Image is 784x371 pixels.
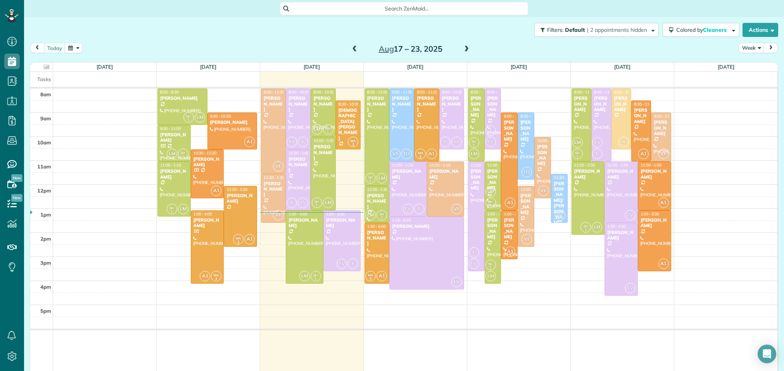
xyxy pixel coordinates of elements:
span: FV [592,137,603,148]
small: 3 [366,275,375,283]
span: Tasks [37,76,51,82]
span: 8:30 - 10:30 [338,102,359,107]
span: A1 [505,246,515,257]
span: LM [485,186,496,197]
span: 11:00 - 3:30 [471,163,492,168]
div: [PERSON_NAME] [210,120,255,125]
small: 1 [366,177,375,185]
small: 1 [377,214,387,222]
span: 8:00 - 12:00 [367,90,388,95]
div: [PERSON_NAME] [288,217,321,229]
span: 8:00 - 10:30 [487,90,508,95]
span: FV [337,258,347,269]
span: | 2 appointments hidden [587,26,647,33]
span: FV [298,198,308,208]
span: SH [488,199,493,204]
span: A1 [211,185,221,196]
span: A1 [638,149,649,159]
div: [PERSON_NAME] [607,168,635,180]
span: 10:30 - 1:00 [288,151,309,156]
span: 8:00 - 11:30 [264,90,285,95]
small: 1 [581,226,591,234]
div: [PHONE_NUMBER] [367,217,387,228]
span: 1:00 - 4:00 [193,212,212,217]
span: 1:00 - 3:00 [504,212,522,217]
span: LM [299,271,310,281]
a: [DATE] [407,64,424,70]
button: Actions [743,23,778,37]
span: 8:00 - 10:00 [313,90,334,95]
span: Aug [379,44,394,54]
span: FV [469,258,479,269]
span: 8:00 - 11:00 [471,90,492,95]
div: [PERSON_NAME] [470,95,482,118]
span: 10:30 - 12:30 [193,151,217,156]
small: 3 [348,141,358,148]
span: 11:00 - 1:15 [430,163,451,168]
span: SH [368,175,373,179]
span: FV [485,137,496,147]
span: LM [376,173,387,184]
span: SH [313,273,318,277]
div: [PERSON_NAME] [160,95,205,101]
span: F [298,137,308,147]
span: VE [273,161,283,172]
span: A1 [244,137,255,147]
div: [PERSON_NAME] [288,95,308,112]
div: [PERSON_NAME] [487,217,499,240]
small: 1 [167,208,177,215]
span: LM [365,210,376,220]
span: 11:00 - 1:00 [641,163,661,168]
span: VE [658,149,669,159]
span: VE [273,210,283,220]
span: 1pm [40,212,51,218]
span: LM [195,112,205,123]
span: LM [469,149,479,159]
div: [PERSON_NAME] [160,168,188,180]
div: [PERSON_NAME] [392,224,462,229]
span: VE [538,185,549,196]
span: Cleaners [703,26,728,33]
span: 8:00 - 11:00 [392,90,413,95]
div: [PERSON_NAME] [263,95,283,112]
span: A1 [200,271,210,281]
span: 8:00 - 11:00 [574,90,595,95]
div: [PERSON_NAME] [640,168,669,180]
span: 9am [40,115,51,121]
span: LM [312,124,322,135]
span: F [485,125,496,136]
span: FV [287,137,297,147]
span: A1 [505,198,515,208]
span: 11am [37,163,51,170]
span: 8:00 - 10:30 [614,90,635,95]
small: 1 [469,142,479,149]
div: [PERSON_NAME] [193,156,222,168]
span: 3pm [40,260,51,266]
span: 12:00 - 1:30 [367,187,388,192]
button: prev [30,43,45,53]
span: 1:15 - 4:15 [392,218,411,223]
span: 10:00 - 12:30 [537,138,560,143]
span: LM [485,271,496,281]
button: today [44,43,66,53]
span: SH [584,224,588,228]
a: [DATE] [718,64,734,70]
span: 8am [40,91,51,97]
small: 1 [312,202,322,209]
span: New [11,194,22,202]
span: F [440,137,451,147]
span: 9:00 - 1:00 [504,114,522,119]
span: LM [592,222,602,232]
span: 9:30 - 11:00 [160,126,181,131]
span: Filters: [547,26,563,33]
span: A1 [427,149,437,159]
small: 1 [323,129,333,136]
span: Colored by [676,26,729,33]
span: 8:00 - 11:00 [417,90,438,95]
div: [PERSON_NAME] [520,120,532,142]
span: 12:00 - 2:30 [520,187,541,192]
a: [DATE] [614,64,631,70]
div: [DEMOGRAPHIC_DATA][PERSON_NAME] [338,107,358,141]
div: Open Intercom Messenger [758,345,776,363]
div: [PERSON_NAME] [520,193,532,215]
